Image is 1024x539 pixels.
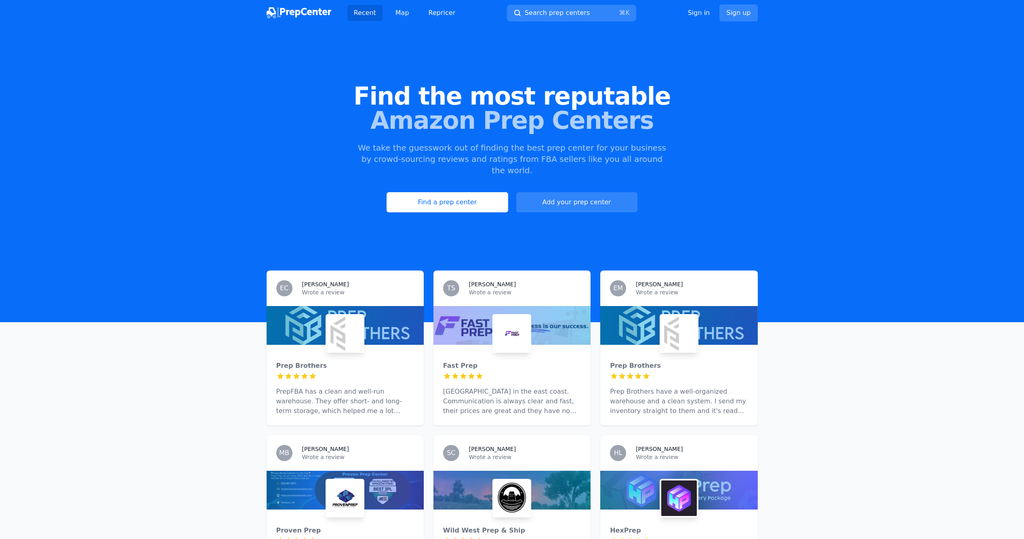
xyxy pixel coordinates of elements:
span: TS [447,285,455,292]
img: Proven Prep [327,480,363,516]
img: Fast Prep [494,316,530,351]
a: EM[PERSON_NAME]Wrote a reviewPrep BrothersPrep BrothersPrep Brothers have a well-organized wareho... [600,271,757,426]
kbd: ⌘ [619,9,625,17]
div: HexPrep [610,526,748,535]
p: Wrote a review [636,288,748,296]
a: Repricer [422,5,462,21]
p: Wrote a review [302,288,414,296]
span: Find the most reputable [13,84,1011,108]
h3: [PERSON_NAME] [469,280,516,288]
div: Prep Brothers [610,361,748,371]
span: EM [613,285,623,292]
img: Prep Brothers [327,316,363,351]
a: Sign up [719,4,757,21]
a: Recent [347,5,383,21]
p: PrepFBA has a clean and well-run warehouse. They offer short- and long-term storage, which helped... [276,387,414,416]
img: Wild West Prep & Ship [494,480,530,516]
div: Proven Prep [276,526,414,535]
button: Search prep centers⌘K [507,5,636,21]
span: MB [279,450,289,456]
p: Wrote a review [636,453,748,461]
h3: [PERSON_NAME] [469,445,516,453]
span: HL [614,450,622,456]
a: Map [389,5,416,21]
a: Find a prep center [387,192,508,212]
span: EC [280,285,288,292]
img: PrepCenter [267,7,331,19]
img: Prep Brothers [661,316,697,351]
div: Fast Prep [443,361,581,371]
div: Wild West Prep & Ship [443,526,581,535]
p: Wrote a review [469,288,581,296]
p: Wrote a review [302,453,414,461]
h3: [PERSON_NAME] [636,445,683,453]
p: Prep Brothers have a well-organized warehouse and a clean system. I send my inventory straight to... [610,387,748,416]
h3: [PERSON_NAME] [302,280,349,288]
img: HexPrep [661,480,697,516]
h3: [PERSON_NAME] [636,280,683,288]
div: Prep Brothers [276,361,414,371]
span: SC [447,450,455,456]
p: We take the guesswork out of finding the best prep center for your business by crowd-sourcing rev... [357,142,667,176]
kbd: K [625,9,630,17]
p: [GEOGRAPHIC_DATA] in the east coast. Communication is always clear and fast, their prices are gre... [443,387,581,416]
a: TS[PERSON_NAME]Wrote a reviewFast PrepFast Prep[GEOGRAPHIC_DATA] in the east coast. Communication... [433,271,591,426]
a: Add your prep center [516,192,637,212]
a: Sign in [688,8,710,18]
a: EC[PERSON_NAME]Wrote a reviewPrep BrothersPrep BrothersPrepFBA has a clean and well-run warehouse... [267,271,424,426]
span: Search prep centers [525,8,590,18]
h3: [PERSON_NAME] [302,445,349,453]
span: Amazon Prep Centers [13,108,1011,132]
p: Wrote a review [469,453,581,461]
